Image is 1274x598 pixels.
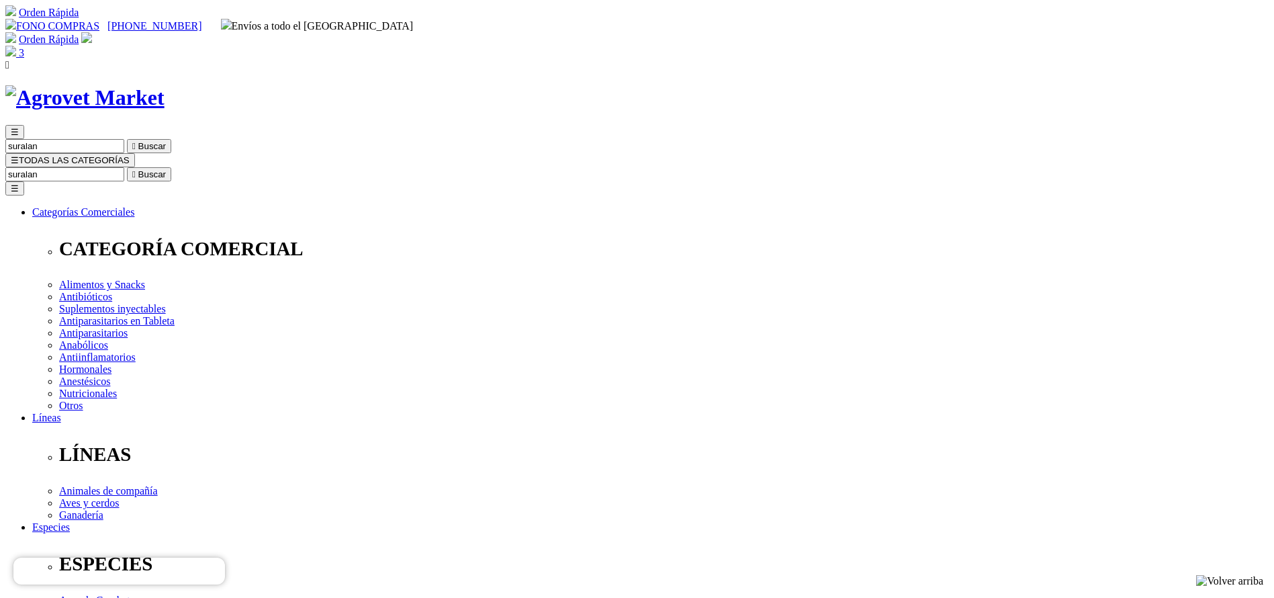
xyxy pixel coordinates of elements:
[5,153,135,167] button: ☰TODAS LAS CATEGORÍAS
[32,521,70,533] a: Especies
[5,59,9,71] i: 
[59,339,108,351] a: Anabólicos
[59,376,110,387] a: Anestésicos
[59,327,128,339] a: Antiparasitarios
[132,141,136,151] i: 
[59,443,1269,466] p: LÍNEAS
[5,167,124,181] input: Buscar
[5,85,165,110] img: Agrovet Market
[59,315,175,327] a: Antiparasitarios en Tableta
[5,20,99,32] a: FONO COMPRAS
[127,139,171,153] button:  Buscar
[59,388,117,399] a: Nutricionales
[59,400,83,411] a: Otros
[138,169,166,179] span: Buscar
[132,169,136,179] i: 
[81,34,92,45] a: Acceda a su cuenta de cliente
[19,47,24,58] span: 3
[19,34,79,45] a: Orden Rápida
[127,167,171,181] button:  Buscar
[59,485,158,497] a: Animales de compañía
[5,139,124,153] input: Buscar
[81,32,92,43] img: user.svg
[59,303,166,314] a: Suplementos inyectables
[59,238,1269,260] p: CATEGORÍA COMERCIAL
[32,206,134,218] a: Categorías Comerciales
[59,509,103,521] a: Ganadería
[1196,575,1263,587] img: Volver arriba
[5,125,24,139] button: ☰
[5,5,16,16] img: shopping-cart.svg
[59,364,111,375] a: Hormonales
[59,497,119,509] a: Aves y cerdos
[221,20,414,32] span: Envíos a todo el [GEOGRAPHIC_DATA]
[32,412,61,423] a: Líneas
[59,291,112,302] a: Antibióticos
[5,19,16,30] img: phone.svg
[13,558,225,585] iframe: Brevo live chat
[11,127,19,137] span: ☰
[138,141,166,151] span: Buscar
[19,7,79,18] a: Orden Rápida
[59,279,145,290] a: Alimentos y Snacks
[11,155,19,165] span: ☰
[5,46,16,56] img: shopping-bag.svg
[5,181,24,196] button: ☰
[59,553,1269,575] p: ESPECIES
[221,19,232,30] img: delivery-truck.svg
[107,20,201,32] a: [PHONE_NUMBER]
[5,47,24,58] a: 3
[5,32,16,43] img: shopping-cart.svg
[59,351,136,363] a: Antiinflamatorios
